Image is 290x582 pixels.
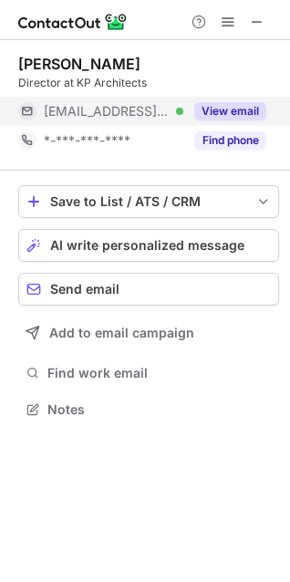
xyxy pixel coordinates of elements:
[18,185,279,218] button: save-profile-one-click
[50,238,244,253] span: AI write personalized message
[18,55,140,73] div: [PERSON_NAME]
[50,194,247,209] div: Save to List / ATS / CRM
[18,75,279,91] div: Director at KP Architects
[18,317,279,349] button: Add to email campaign
[194,131,266,150] button: Reveal Button
[18,11,128,33] img: ContactOut v5.3.10
[49,326,194,340] span: Add to email campaign
[18,229,279,262] button: AI write personalized message
[44,103,170,120] span: [EMAIL_ADDRESS][DOMAIN_NAME]
[47,365,272,381] span: Find work email
[50,282,119,296] span: Send email
[18,360,279,386] button: Find work email
[18,273,279,306] button: Send email
[18,397,279,422] button: Notes
[47,401,272,418] span: Notes
[194,102,266,120] button: Reveal Button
